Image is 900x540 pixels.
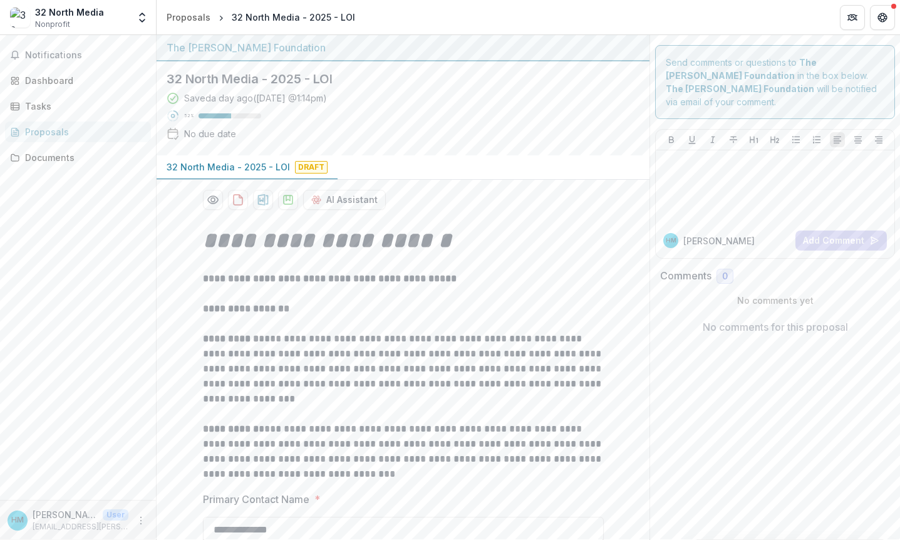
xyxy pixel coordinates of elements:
[10,8,30,28] img: 32 North Media
[795,231,887,251] button: Add Comment
[228,190,248,210] button: download-proposal
[278,190,298,210] button: download-proposal
[5,96,151,117] a: Tasks
[871,132,886,147] button: Align Right
[870,5,895,30] button: Get Help
[35,19,70,30] span: Nonprofit
[25,50,146,61] span: Notifications
[203,492,309,507] p: Primary Contact Name
[184,127,236,140] div: No due date
[809,132,824,147] button: Ordered List
[295,161,328,174] span: Draft
[25,100,141,113] div: Tasks
[162,8,215,26] a: Proposals
[11,516,24,524] div: Heather Martin
[35,6,104,19] div: 32 North Media
[666,83,814,94] strong: The [PERSON_NAME] Foundation
[303,190,386,210] button: AI Assistant
[25,74,141,87] div: Dashboard
[167,160,290,174] p: 32 North Media - 2025 - LOI
[5,45,151,65] button: Notifications
[722,271,728,282] span: 0
[167,71,619,86] h2: 32 North Media - 2025 - LOI
[25,151,141,164] div: Documents
[232,11,355,24] div: 32 North Media - 2025 - LOI
[703,319,848,335] p: No comments for this proposal
[25,125,141,138] div: Proposals
[203,190,223,210] button: Preview 99be946a-09bc-43bf-823a-2ec230906a77-0.pdf
[851,132,866,147] button: Align Center
[33,521,128,532] p: [EMAIL_ADDRESS][PERSON_NAME][DOMAIN_NAME]
[167,40,639,55] div: The [PERSON_NAME] Foundation
[167,11,210,24] div: Proposals
[660,294,890,307] p: No comments yet
[133,513,148,528] button: More
[103,509,128,521] p: User
[5,147,151,168] a: Documents
[726,132,741,147] button: Strike
[830,132,845,147] button: Align Left
[5,122,151,142] a: Proposals
[685,132,700,147] button: Underline
[664,132,679,147] button: Bold
[133,5,151,30] button: Open entity switcher
[33,508,98,521] p: [PERSON_NAME]
[840,5,865,30] button: Partners
[789,132,804,147] button: Bullet List
[666,237,676,244] div: Heather Martin
[683,234,755,247] p: [PERSON_NAME]
[162,8,360,26] nav: breadcrumb
[660,270,711,282] h2: Comments
[767,132,782,147] button: Heading 2
[747,132,762,147] button: Heading 1
[705,132,720,147] button: Italicize
[184,112,194,120] p: 52 %
[655,45,895,119] div: Send comments or questions to in the box below. will be notified via email of your comment.
[253,190,273,210] button: download-proposal
[5,70,151,91] a: Dashboard
[184,91,327,105] div: Saved a day ago ( [DATE] @ 1:14pm )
